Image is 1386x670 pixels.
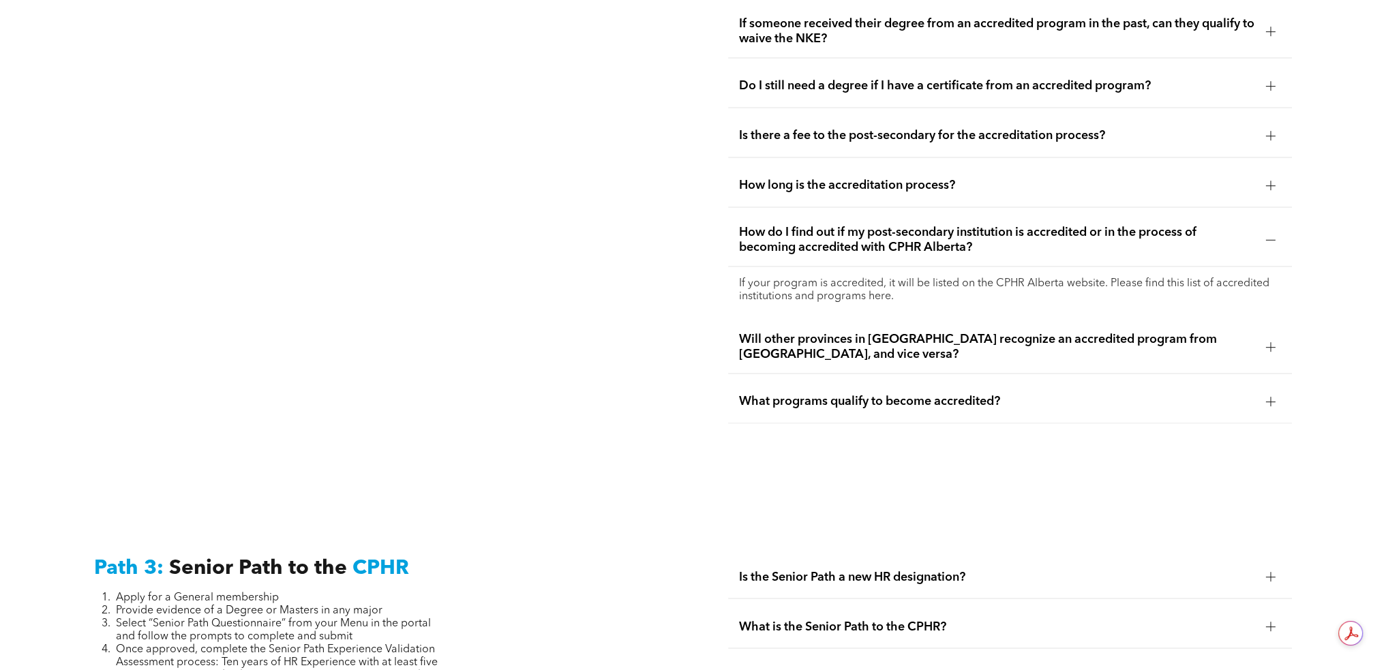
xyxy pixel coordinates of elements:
[739,569,1255,584] span: Is the Senior Path a new HR designation?
[94,558,164,578] span: Path 3:
[116,592,279,603] span: Apply for a General membership
[739,178,1255,193] span: How long is the accreditation process?
[739,394,1255,409] span: What programs qualify to become accredited?
[739,78,1255,93] span: Do I still need a degree if I have a certificate from an accredited program?
[116,618,431,641] span: Select “Senior Path Questionnaire” from your Menu in the portal and follow the prompts to complet...
[739,16,1255,46] span: If someone received their degree from an accredited program in the past, can they qualify to waiv...
[739,619,1255,634] span: What is the Senior Path to the CPHR?
[739,225,1255,255] span: How do I find out if my post-secondary institution is accredited or in the process of becoming ac...
[739,332,1255,362] span: Will other provinces in [GEOGRAPHIC_DATA] recognize an accredited program from [GEOGRAPHIC_DATA],...
[739,128,1255,143] span: Is there a fee to the post-secondary for the accreditation process?
[352,558,409,578] span: CPHR
[116,605,382,615] span: Provide evidence of a Degree or Masters in any major
[169,558,347,578] span: Senior Path to the
[739,277,1281,303] p: If your program is accredited, it will be listed on the CPHR Alberta website. Please find this li...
